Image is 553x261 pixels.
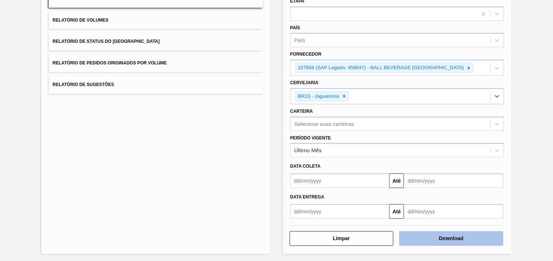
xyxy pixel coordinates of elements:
span: Data entrega [290,194,325,200]
input: dd/mm/yyyy [290,174,390,188]
label: Carteira [290,109,313,114]
input: dd/mm/yyyy [404,174,503,188]
button: Relatório de Volumes [49,11,263,29]
button: Relatório de Status do [GEOGRAPHIC_DATA] [49,33,263,51]
span: Data coleta [290,164,321,169]
label: País [290,25,300,30]
div: 327858 (SAP Legado: 459047) - BALL BEVERAGE [GEOGRAPHIC_DATA] [296,63,465,72]
button: Limpar [290,231,394,246]
div: Selecione suas carteiras [294,121,354,127]
button: Relatório de Sugestões [49,76,263,94]
div: BR23 - Jaguariúna [296,92,341,101]
button: Até [389,204,404,219]
label: Período Vigente [290,135,331,141]
input: dd/mm/yyyy [404,204,503,219]
label: Cervejaria [290,80,319,85]
div: Último Mês [294,148,322,154]
span: Relatório de Volumes [52,18,108,23]
input: dd/mm/yyyy [290,204,390,219]
div: País [294,37,305,44]
button: Até [389,174,404,188]
span: Relatório de Sugestões [52,82,114,87]
button: Download [399,231,503,246]
span: Relatório de Status do [GEOGRAPHIC_DATA] [52,39,160,44]
button: Relatório de Pedidos Originados por Volume [49,54,263,72]
span: Relatório de Pedidos Originados por Volume [52,60,167,66]
label: Fornecedor [290,52,322,57]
